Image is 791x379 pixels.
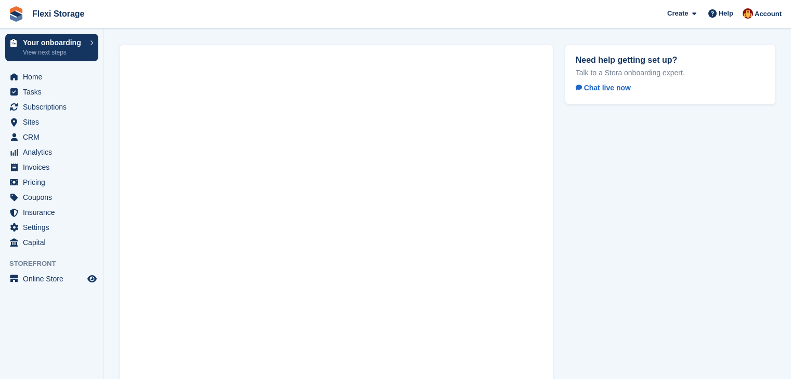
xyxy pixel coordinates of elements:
[5,235,98,250] a: menu
[23,160,85,174] span: Invoices
[23,145,85,159] span: Analytics
[5,220,98,235] a: menu
[5,145,98,159] a: menu
[23,235,85,250] span: Capital
[23,70,85,84] span: Home
[5,205,98,220] a: menu
[23,130,85,144] span: CRM
[5,100,98,114] a: menu
[5,190,98,205] a: menu
[23,85,85,99] span: Tasks
[743,8,753,19] img: Andrew Bett
[9,259,103,269] span: Storefront
[23,48,85,57] p: View next steps
[667,8,688,19] span: Create
[5,34,98,61] a: Your onboarding View next steps
[28,5,88,22] a: Flexi Storage
[576,68,765,77] p: Talk to a Stora onboarding expert.
[23,220,85,235] span: Settings
[23,272,85,286] span: Online Store
[86,273,98,285] a: Preview store
[719,8,733,19] span: Help
[5,130,98,144] a: menu
[5,160,98,174] a: menu
[755,9,782,19] span: Account
[23,100,85,114] span: Subscriptions
[23,190,85,205] span: Coupons
[8,6,24,22] img: stora-icon-8386f47178a22dfd0bd8f6a31ec36ba5ce8667c1dd55bd0f319d3a0aa187defe.svg
[576,55,765,65] h2: Need help getting set up?
[5,85,98,99] a: menu
[5,70,98,84] a: menu
[576,84,631,92] span: Chat live now
[5,115,98,129] a: menu
[5,175,98,189] a: menu
[23,175,85,189] span: Pricing
[23,39,85,46] p: Your onboarding
[5,272,98,286] a: menu
[576,82,639,94] a: Chat live now
[23,205,85,220] span: Insurance
[23,115,85,129] span: Sites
